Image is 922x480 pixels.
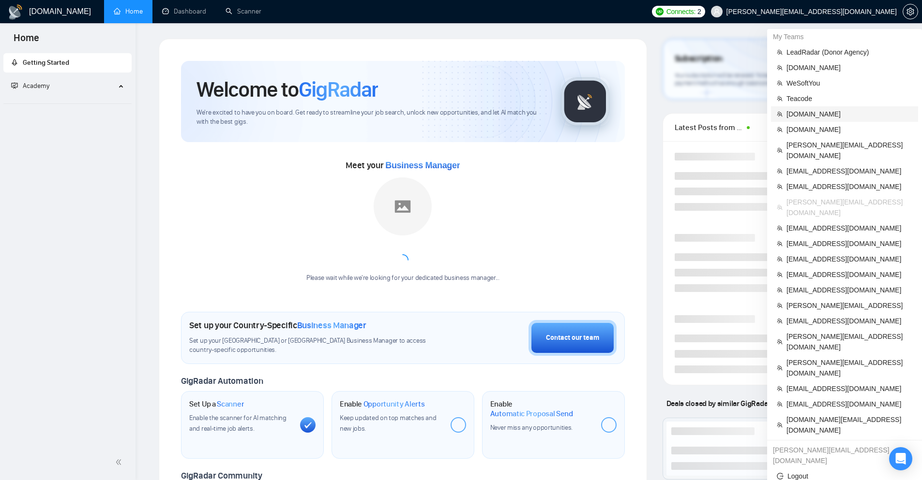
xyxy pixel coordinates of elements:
[777,473,784,480] span: logout
[786,300,912,311] span: [PERSON_NAME][EMAIL_ADDRESS]
[786,238,912,249] span: [EMAIL_ADDRESS][DOMAIN_NAME]
[786,140,912,161] span: [PERSON_NAME][EMAIL_ADDRESS][DOMAIN_NAME]
[786,269,912,280] span: [EMAIL_ADDRESS][DOMAIN_NAME]
[786,316,912,326] span: [EMAIL_ADDRESS][DOMAIN_NAME]
[529,320,617,356] button: Contact our team
[23,58,69,67] span: Getting Started
[3,100,132,106] li: Academy Homepage
[786,254,912,264] span: [EMAIL_ADDRESS][DOMAIN_NAME]
[786,166,912,176] span: [EMAIL_ADDRESS][DOMAIN_NAME]
[777,111,783,117] span: team
[786,414,912,436] span: [DOMAIN_NAME][EMAIL_ADDRESS][DOMAIN_NAME]
[777,168,783,174] span: team
[786,399,912,409] span: [EMAIL_ADDRESS][DOMAIN_NAME]
[11,82,49,90] span: Academy
[297,320,366,331] span: Business Manager
[346,160,460,171] span: Meet your
[777,184,783,189] span: team
[777,303,783,308] span: team
[786,197,912,218] span: [PERSON_NAME][EMAIL_ADDRESS][DOMAIN_NAME]
[786,383,912,394] span: [EMAIL_ADDRESS][DOMAIN_NAME]
[777,386,783,392] span: team
[189,399,244,409] h1: Set Up a
[114,7,143,15] a: homeHome
[115,457,125,467] span: double-left
[181,376,263,386] span: GigRadar Automation
[675,72,872,87] span: Your subscription will be renewed. To keep things running smoothly, make sure your payment method...
[189,414,287,433] span: Enable the scanner for AI matching and real-time job alerts.
[786,331,912,352] span: [PERSON_NAME][EMAIL_ADDRESS][DOMAIN_NAME]
[777,80,783,86] span: team
[777,225,783,231] span: team
[903,8,918,15] a: setting
[786,93,912,104] span: Teacode
[777,401,783,407] span: team
[777,147,783,153] span: team
[697,6,701,17] span: 2
[903,8,918,15] span: setting
[385,160,460,170] span: Business Manager
[397,254,408,266] span: loading
[299,76,378,102] span: GigRadar
[786,109,912,119] span: [DOMAIN_NAME]
[777,127,783,132] span: team
[777,339,783,345] span: team
[767,442,922,468] div: oleksandr.b+1@gigradar.io
[903,4,918,19] button: setting
[3,53,132,73] li: Getting Started
[675,121,744,133] span: Latest Posts from the GigRadar Community
[196,108,545,127] span: We're excited to have you on board. Get ready to streamline your job search, unlock new opportuni...
[11,59,18,66] span: rocket
[777,272,783,277] span: team
[561,77,609,126] img: gigradar-logo.png
[786,47,912,58] span: LeadRadar (Donor Agency)
[786,223,912,233] span: [EMAIL_ADDRESS][DOMAIN_NAME]
[189,336,446,355] span: Set up your [GEOGRAPHIC_DATA] or [GEOGRAPHIC_DATA] Business Manager to access country-specific op...
[889,447,912,470] div: Open Intercom Messenger
[777,65,783,71] span: team
[226,7,261,15] a: searchScanner
[490,399,593,418] h1: Enable
[777,256,783,262] span: team
[777,204,783,210] span: team
[6,31,47,51] span: Home
[786,285,912,295] span: [EMAIL_ADDRESS][DOMAIN_NAME]
[777,287,783,293] span: team
[8,4,23,20] img: logo
[217,399,244,409] span: Scanner
[656,8,664,15] img: upwork-logo.png
[162,7,206,15] a: dashboardDashboard
[363,399,425,409] span: Opportunity Alerts
[301,274,505,283] div: Please wait while we're looking for your dedicated business manager...
[786,78,912,88] span: WeSoftYou
[786,181,912,192] span: [EMAIL_ADDRESS][DOMAIN_NAME]
[777,318,783,324] span: team
[777,241,783,247] span: team
[340,399,425,409] h1: Enable
[713,8,720,15] span: user
[546,333,599,343] div: Contact our team
[663,395,794,412] span: Deals closed by similar GigRadar users
[786,62,912,73] span: [DOMAIN_NAME]
[675,51,723,67] span: Subscription
[11,82,18,89] span: fund-projection-screen
[777,422,783,428] span: team
[490,423,573,432] span: Never miss any opportunities.
[786,357,912,378] span: [PERSON_NAME][EMAIL_ADDRESS][DOMAIN_NAME]
[777,365,783,371] span: team
[374,177,432,235] img: placeholder.png
[196,76,378,102] h1: Welcome to
[666,6,695,17] span: Connects:
[786,124,912,135] span: [DOMAIN_NAME]
[23,82,49,90] span: Academy
[490,409,573,419] span: Automatic Proposal Send
[767,29,922,44] div: My Teams
[777,49,783,55] span: team
[777,96,783,102] span: team
[340,414,437,433] span: Keep updated on top matches and new jobs.
[189,320,366,331] h1: Set up your Country-Specific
